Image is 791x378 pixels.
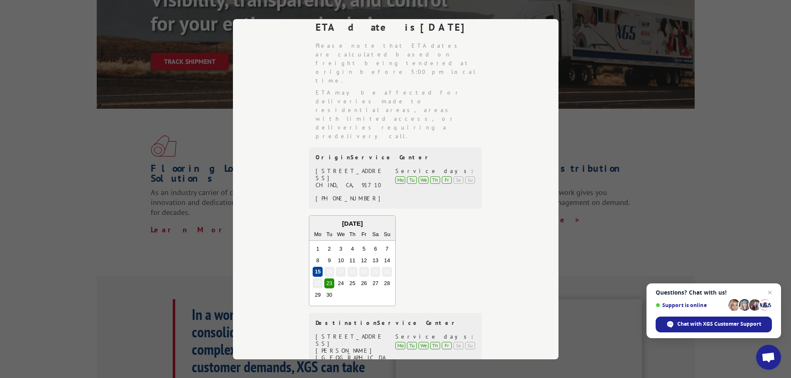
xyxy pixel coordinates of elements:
[336,244,345,254] div: Choose Wednesday, September 3rd, 2025
[656,302,725,308] span: Support is online
[316,41,482,85] li: Please note that ETA dates are calculated based on freight being tendered at origin before 5:00 p...
[359,267,369,277] div: Choose Friday, September 19th, 2025
[316,319,475,327] div: Destination Service Center
[395,176,405,183] div: Mo
[347,267,357,277] div: Choose Thursday, September 18th, 2025
[359,244,369,254] div: Choose Friday, September 5th, 2025
[465,176,475,183] div: Su
[313,244,323,254] div: Choose Monday, September 1st, 2025
[407,176,417,183] div: Tu
[316,195,386,202] div: [PHONE_NUMBER]
[382,278,392,288] div: Choose Sunday, September 28th, 2025
[420,21,472,34] strong: [DATE]
[756,345,781,370] div: Open chat
[395,167,475,174] div: Service days:
[359,229,369,239] div: Fr
[313,255,323,265] div: Choose Monday, September 8th, 2025
[442,176,452,183] div: Fr
[359,278,369,288] div: Choose Friday, September 26th, 2025
[324,290,334,300] div: Choose Tuesday, September 30th, 2025
[419,342,429,349] div: We
[336,267,345,277] div: Choose Wednesday, September 17th, 2025
[336,229,345,239] div: We
[382,244,392,254] div: Choose Sunday, September 7th, 2025
[677,320,761,328] span: Chat with XGS Customer Support
[382,267,392,277] div: Choose Sunday, September 21st, 2025
[395,333,475,340] div: Service days:
[370,229,380,239] div: Sa
[313,229,323,239] div: Mo
[656,317,772,332] div: Chat with XGS Customer Support
[453,342,463,349] div: Sa
[313,267,323,277] div: Choose Monday, September 15th, 2025
[370,278,380,288] div: Choose Saturday, September 27th, 2025
[347,255,357,265] div: Choose Thursday, September 11th, 2025
[324,278,334,288] div: Choose Tuesday, September 23rd, 2025
[347,244,357,254] div: Choose Thursday, September 4th, 2025
[309,219,395,229] div: [DATE]
[765,288,775,298] span: Close chat
[430,176,440,183] div: Th
[453,176,463,183] div: Sa
[324,244,334,254] div: Choose Tuesday, September 2nd, 2025
[313,290,323,300] div: Choose Monday, September 29th, 2025
[312,243,393,301] div: month 2025-09
[316,88,482,141] li: ETA may be affected for deliveries made to residential areas, areas with limited access, or deliv...
[395,342,405,349] div: Mo
[347,278,357,288] div: Choose Thursday, September 25th, 2025
[407,342,417,349] div: Tu
[382,229,392,239] div: Su
[316,154,475,161] div: Origin Service Center
[359,255,369,265] div: Choose Friday, September 12th, 2025
[336,278,345,288] div: Choose Wednesday, September 24th, 2025
[347,229,357,239] div: Th
[430,342,440,349] div: Th
[656,289,772,296] span: Questions? Chat with us!
[324,267,334,277] div: Choose Tuesday, September 16th, 2025
[324,255,334,265] div: Choose Tuesday, September 9th, 2025
[316,333,386,354] div: [STREET_ADDRESS][PERSON_NAME]
[313,278,323,288] div: Choose Monday, September 22nd, 2025
[316,181,386,188] div: CHINO, CA, 91710
[316,167,386,181] div: [STREET_ADDRESS]
[370,255,380,265] div: Choose Saturday, September 13th, 2025
[316,354,386,368] div: [GEOGRAPHIC_DATA]
[370,244,380,254] div: Choose Saturday, September 6th, 2025
[336,255,345,265] div: Choose Wednesday, September 10th, 2025
[419,176,429,183] div: We
[316,20,482,35] div: ETA date is
[442,342,452,349] div: Fr
[465,342,475,349] div: Su
[382,255,392,265] div: Choose Sunday, September 14th, 2025
[370,267,380,277] div: Choose Saturday, September 20th, 2025
[324,229,334,239] div: Tu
